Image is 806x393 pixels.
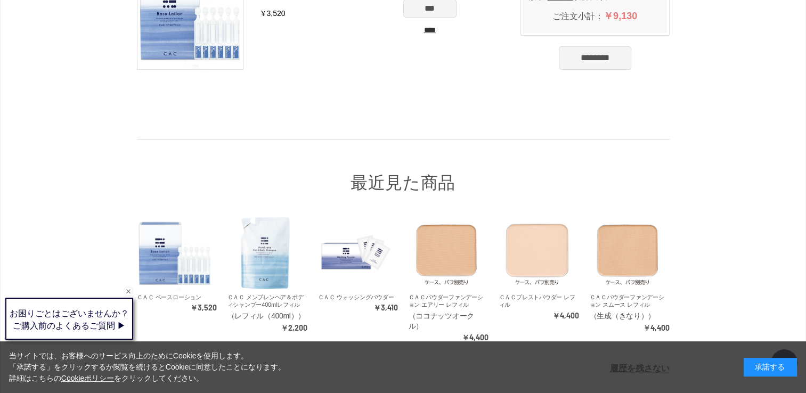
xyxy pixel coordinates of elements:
div: ￥4,400 [409,333,489,343]
a: ＣＡＣプレストパウダー レフィル [499,216,579,291]
a: ＣＡＣパウダーファンデーション スムース レフィル [590,294,664,308]
div: 承諾する [744,358,797,376]
a: ＣＡＣ ベースローション [137,294,201,300]
a: ＣＡＣパウダーファンデーション スムース レフィル [590,216,670,291]
span: ￥9,130 [604,11,637,21]
div: ご注文小計： [528,5,662,28]
img: ＣＡＣパウダーファンデーション エアリー レフィル [409,216,484,291]
a: ＣＡＣプレストパウダー レフィル [499,294,575,308]
div: ￥2,200 [227,323,307,333]
a: ＣＡＣパウダーファンデーション エアリー レフィル [409,294,483,308]
a: ＣＡＣ ベースローション [137,216,217,291]
a: Cookieポリシー [61,374,115,382]
a: ＣＡＣ メンブレンヘア＆ボディシャンプー400mlレフィル [227,294,304,308]
div: ￥3,520 [137,303,217,313]
a: ＣＡＣ ウォッシングパウダー [318,294,394,300]
div: ￥4,400 [499,311,579,321]
div: ￥4,400 [590,323,670,333]
img: ＣＡＣ ウォッシングパウダー [318,216,394,291]
div: （レフィル（400ml）） [227,311,307,321]
div: ￥3,410 [318,303,398,313]
div: （生成（きなり）） [590,311,670,321]
div: （ココナッツオークル） [409,311,489,331]
a: ＣＡＣ メンブレンヘア＆ボディシャンプー400mlレフィル [227,216,307,291]
img: ＣＡＣプレストパウダー レフィル [499,216,575,291]
div: 最近見た商品 [137,139,670,194]
img: ＣＡＣパウダーファンデーション スムース レフィル [590,216,665,291]
div: 当サイトでは、お客様へのサービス向上のためにCookieを使用します。 「承諾する」をクリックするか閲覧を続けるとCookieに同意したことになります。 詳細はこちらの をクリックしてください。 [9,350,286,384]
a: ＣＡＣ ウォッシングパウダー [318,216,398,291]
img: ＣＡＣ メンブレンヘア＆ボディシャンプー400mlレフィル [227,216,303,291]
a: ＣＡＣパウダーファンデーション エアリー レフィル [409,216,489,291]
img: ＣＡＣ ベースローション [137,216,213,291]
